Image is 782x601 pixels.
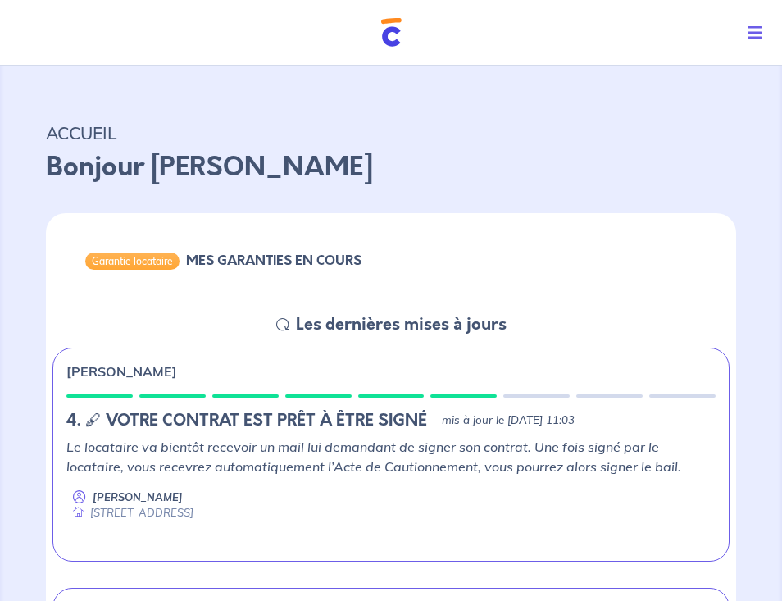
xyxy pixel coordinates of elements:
img: Cautioneo [381,18,402,47]
h5: 4. 🖋 VOTRE CONTRAT EST PRÊT À ÊTRE SIGNÉ [66,411,427,430]
p: ACCUEIL [46,118,736,148]
div: Garantie locataire [85,253,180,269]
button: Toggle navigation [734,11,782,54]
h5: Les dernières mises à jours [296,315,507,335]
p: [PERSON_NAME] [66,362,177,381]
div: [STREET_ADDRESS] [66,505,193,521]
p: [PERSON_NAME] [93,489,183,505]
div: state: CONTRACT-IN-PREPARATION, Context: INELIGIBILITY,INELIGIBILITY-IN-LANDLORD [66,411,716,430]
p: Bonjour [PERSON_NAME] [46,148,736,187]
h6: MES GARANTIES EN COURS [186,253,361,268]
em: Le locataire va bientôt recevoir un mail lui demandant de signer son contrat. Une fois signé par ... [66,439,681,475]
p: - mis à jour le [DATE] 11:03 [434,412,575,429]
